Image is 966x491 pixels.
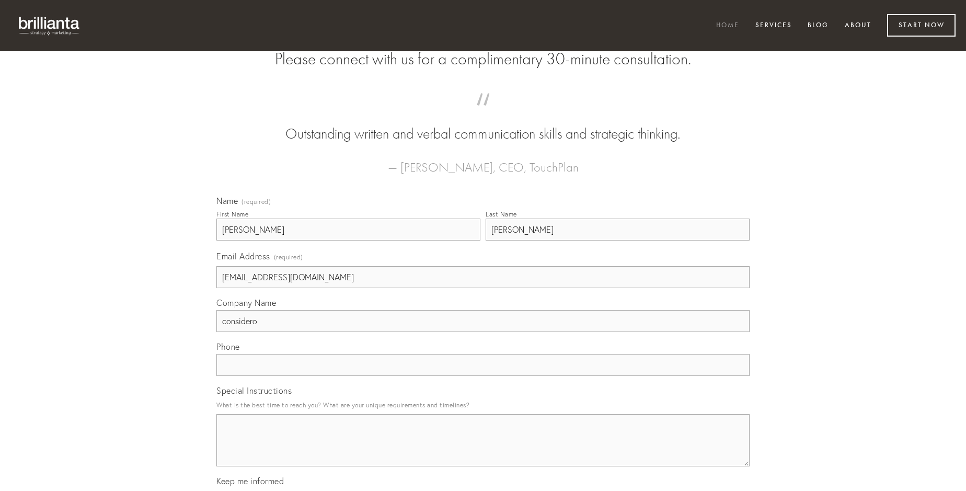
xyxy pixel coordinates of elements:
[216,341,240,352] span: Phone
[838,17,878,35] a: About
[216,251,270,261] span: Email Address
[216,385,292,396] span: Special Instructions
[216,476,284,486] span: Keep me informed
[216,49,750,69] h2: Please connect with us for a complimentary 30-minute consultation.
[216,210,248,218] div: First Name
[486,210,517,218] div: Last Name
[241,199,271,205] span: (required)
[216,298,276,308] span: Company Name
[233,104,733,124] span: “
[749,17,799,35] a: Services
[887,14,956,37] a: Start Now
[216,398,750,412] p: What is the best time to reach you? What are your unique requirements and timelines?
[274,250,303,264] span: (required)
[233,104,733,144] blockquote: Outstanding written and verbal communication skills and strategic thinking.
[233,144,733,178] figcaption: — [PERSON_NAME], CEO, TouchPlan
[216,196,238,206] span: Name
[10,10,89,41] img: brillianta - research, strategy, marketing
[801,17,835,35] a: Blog
[709,17,746,35] a: Home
